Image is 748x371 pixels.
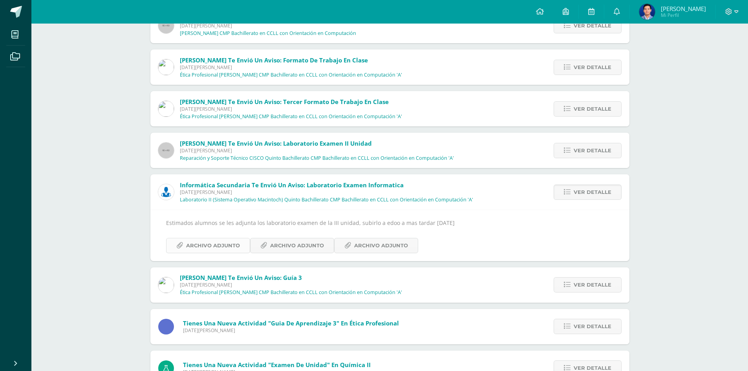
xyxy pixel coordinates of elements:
[574,60,611,75] span: Ver detalle
[180,113,402,120] p: Ética Profesional [PERSON_NAME] CMP Bachillerato en CCLL con Orientación en Computación 'A'
[334,238,418,253] a: Archivo Adjunto
[574,319,611,334] span: Ver detalle
[183,361,371,369] span: Tienes una nueva actividad "Examen de unidad" En Química II
[183,327,399,334] span: [DATE][PERSON_NAME]
[158,101,174,117] img: 6dfd641176813817be49ede9ad67d1c4.png
[158,18,174,33] img: 60x60
[180,281,402,288] span: [DATE][PERSON_NAME]
[250,238,334,253] a: Archivo Adjunto
[158,143,174,158] img: 60x60
[661,12,706,18] span: Mi Perfil
[574,185,611,199] span: Ver detalle
[166,218,614,253] div: Estimados alumnos se les adjunta los laboratorio examen de la III unidad, subirlo a edoo a mas ta...
[180,22,655,29] span: [DATE][PERSON_NAME]
[180,197,473,203] p: Laboratorio II (Sistema Operativo Macintoch) Quinto Bachillerato CMP Bachillerato en CCLL con Ori...
[574,278,611,292] span: Ver detalle
[180,72,402,78] p: Ética Profesional [PERSON_NAME] CMP Bachillerato en CCLL con Orientación en Computación 'A'
[661,5,706,13] span: [PERSON_NAME]
[166,238,250,253] a: Archivo Adjunto
[574,18,611,33] span: Ver detalle
[158,184,174,200] img: 6ed6846fa57649245178fca9fc9a58dd.png
[180,274,302,281] span: [PERSON_NAME] te envió un aviso: Guía 3
[180,139,372,147] span: [PERSON_NAME] te envió un aviso: Laboratorio Examen II Unidad
[574,143,611,158] span: Ver detalle
[180,106,402,112] span: [DATE][PERSON_NAME]
[574,102,611,116] span: Ver detalle
[180,56,368,64] span: [PERSON_NAME] te envió un aviso: Formato de trabajo en clase
[180,147,454,154] span: [DATE][PERSON_NAME]
[158,59,174,75] img: 6dfd641176813817be49ede9ad67d1c4.png
[180,64,402,71] span: [DATE][PERSON_NAME]
[180,30,356,37] p: [PERSON_NAME] CMP Bachillerato en CCLL con Orientación en Computación
[183,319,399,327] span: Tienes una nueva actividad "Guia de aprendizaje 3" En Ética Profesional
[639,4,655,20] img: a06a87ec9043da61477d1f948726f95d.png
[180,98,389,106] span: [PERSON_NAME] te envió un aviso: Tercer formato de trabajo en clase
[270,238,324,253] span: Archivo Adjunto
[186,238,240,253] span: Archivo Adjunto
[180,189,473,196] span: [DATE][PERSON_NAME]
[180,181,404,189] span: Informática Secundaria te envió un aviso: Laboratorio Examen Informatica
[354,238,408,253] span: Archivo Adjunto
[180,155,454,161] p: Reparación y Soporte Técnico CISCO Quinto Bachillerato CMP Bachillerato en CCLL con Orientación e...
[158,277,174,293] img: 6dfd641176813817be49ede9ad67d1c4.png
[180,289,402,296] p: Ética Profesional [PERSON_NAME] CMP Bachillerato en CCLL con Orientación en Computación 'A'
